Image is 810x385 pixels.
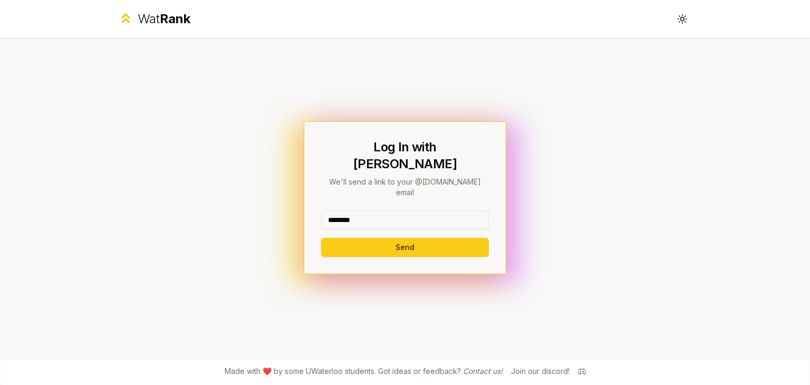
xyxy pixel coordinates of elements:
h1: Log In with [PERSON_NAME] [321,139,489,172]
div: Wat [138,11,190,27]
div: Join our discord! [511,366,570,377]
button: Send [321,238,489,257]
p: We'll send a link to your @[DOMAIN_NAME] email [321,177,489,198]
a: Contact us! [463,367,503,376]
a: WatRank [118,11,190,27]
span: Made with ❤️ by some UWaterloo students. Got ideas or feedback? [225,366,503,377]
span: Rank [160,11,190,26]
